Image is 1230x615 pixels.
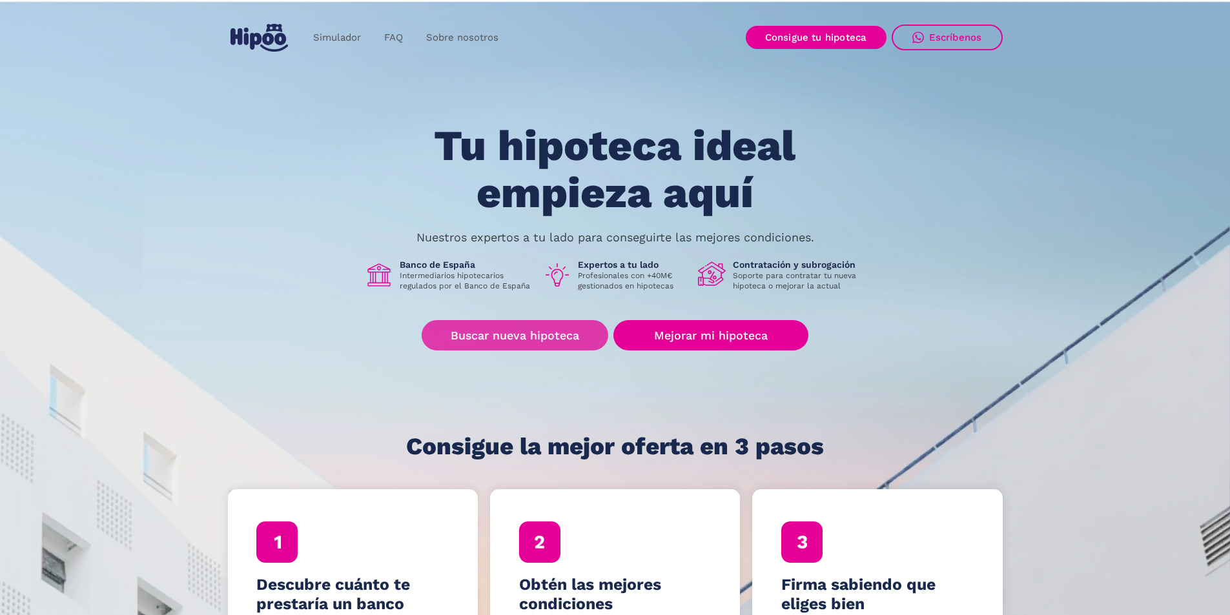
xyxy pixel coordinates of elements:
[416,232,814,243] p: Nuestros expertos a tu lado para conseguirte las mejores condiciones.
[733,270,866,291] p: Soporte para contratar tu nueva hipoteca o mejorar la actual
[406,434,824,459] h1: Consigue la mejor oferta en 3 pasos
[256,575,449,614] h4: Descubre cuánto te prestaría un banco
[578,259,688,270] h1: Expertos a tu lado
[373,25,415,50] a: FAQ
[302,25,373,50] a: Simulador
[578,270,688,291] p: Profesionales con +40M€ gestionados en hipotecas
[781,575,974,614] h4: Firma sabiendo que eliges bien
[929,32,982,43] div: Escríbenos
[228,19,291,57] a: home
[400,270,533,291] p: Intermediarios hipotecarios regulados por el Banco de España
[400,259,533,270] h1: Banco de España
[370,123,859,216] h1: Tu hipoteca ideal empieza aquí
[422,320,608,350] a: Buscar nueva hipoteca
[733,259,866,270] h1: Contratación y subrogación
[892,25,1003,50] a: Escríbenos
[519,575,712,614] h4: Obtén las mejores condiciones
[415,25,510,50] a: Sobre nosotros
[613,320,808,350] a: Mejorar mi hipoteca
[746,26,887,49] a: Consigue tu hipoteca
